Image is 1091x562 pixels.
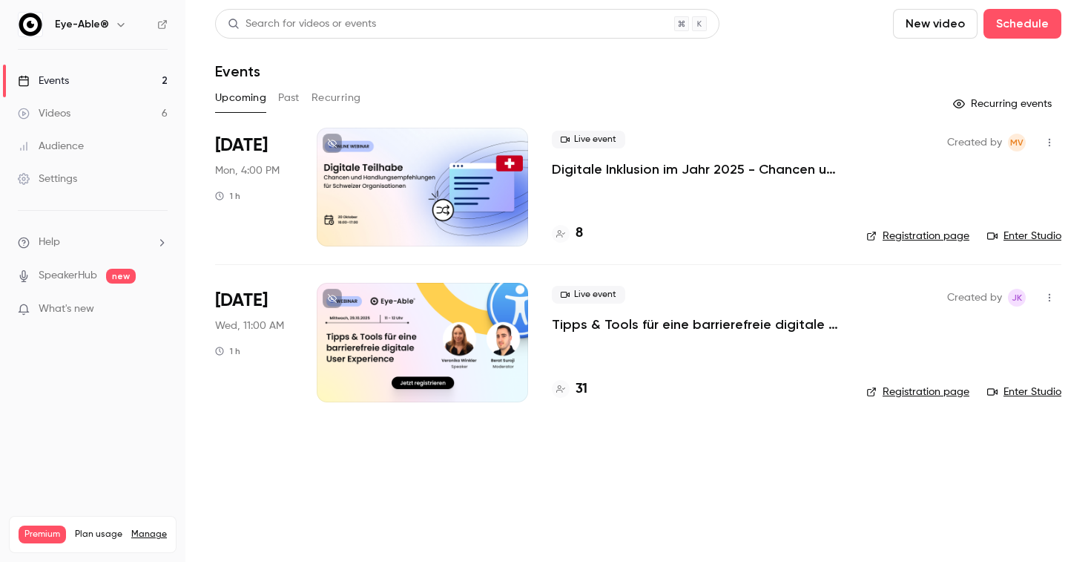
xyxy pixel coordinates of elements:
div: 1 h [215,190,240,202]
button: Recurring events [946,92,1061,116]
li: help-dropdown-opener [18,235,168,250]
img: Eye-Able® [19,13,42,36]
span: [DATE] [215,289,268,313]
button: Past [278,86,300,110]
div: 1 h [215,345,240,357]
span: Mon, 4:00 PM [215,163,280,178]
button: Recurring [312,86,361,110]
a: Tipps & Tools für eine barrierefreie digitale User Experience [552,316,843,333]
div: Videos [18,106,70,121]
span: new [106,269,136,284]
span: JK [1012,289,1022,307]
h4: 31 [576,379,587,399]
span: MV [1010,134,1024,151]
button: New video [893,9,978,39]
a: Registration page [866,385,969,399]
button: Upcoming [215,86,266,110]
span: Wed, 11:00 AM [215,318,284,333]
div: Audience [18,139,84,154]
span: Live event [552,131,625,148]
a: Enter Studio [987,229,1061,244]
div: Search for videos or events [228,16,376,32]
div: Settings [18,171,77,186]
a: Registration page [866,229,969,244]
iframe: Noticeable Trigger [150,303,168,316]
span: Plan usage [75,529,122,540]
a: 8 [552,223,583,244]
span: Live event [552,286,625,304]
a: Digitale Inklusion im Jahr 2025 - Chancen und Handlungsempfehlungen für Schweizer Organisationen [552,160,843,178]
span: What's new [39,301,94,317]
div: Events [18,73,69,88]
span: Mahdalena Varchenko [1008,134,1026,151]
span: Created by [947,134,1002,151]
div: Oct 20 Mon, 4:00 PM (Europe/Berlin) [215,128,293,246]
h6: Eye-Able® [55,17,109,32]
span: Jana Krümmling [1008,289,1026,307]
button: Schedule [983,9,1061,39]
h1: Events [215,62,260,80]
h4: 8 [576,223,583,244]
a: Enter Studio [987,385,1061,399]
span: Created by [947,289,1002,307]
a: 31 [552,379,587,399]
a: SpeakerHub [39,268,97,284]
span: Help [39,235,60,250]
span: [DATE] [215,134,268,157]
span: Premium [19,526,66,543]
a: Manage [131,529,167,540]
div: Oct 29 Wed, 11:00 AM (Europe/Berlin) [215,283,293,402]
